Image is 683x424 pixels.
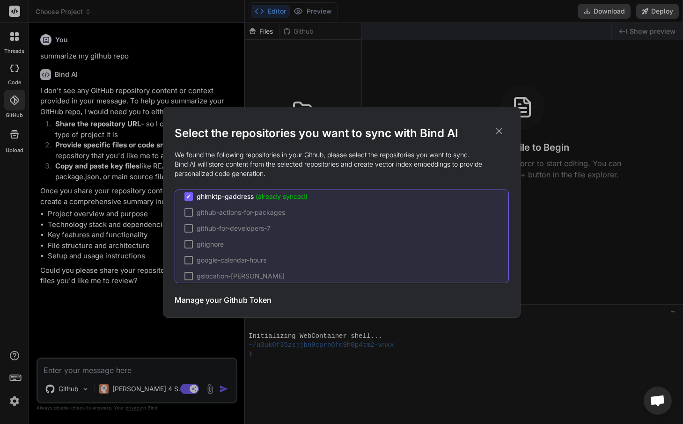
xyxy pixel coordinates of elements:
[197,240,224,249] span: gitignore
[644,387,672,415] a: Open chat
[197,192,308,201] span: ghlmktp-gaddress
[175,150,509,178] p: We found the following repositories in your Github, please select the repositories you want to sy...
[197,224,271,233] span: github-for-developers-7
[256,192,308,200] span: (already synced)
[175,126,509,141] h2: Select the repositories you want to sync with Bind AI
[197,208,285,217] span: github-actions-for-packages
[186,192,191,201] span: ✔
[197,271,285,281] span: gslocation-[PERSON_NAME]
[197,256,266,265] span: google-calendar-hours
[175,294,272,306] h3: Manage your Github Token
